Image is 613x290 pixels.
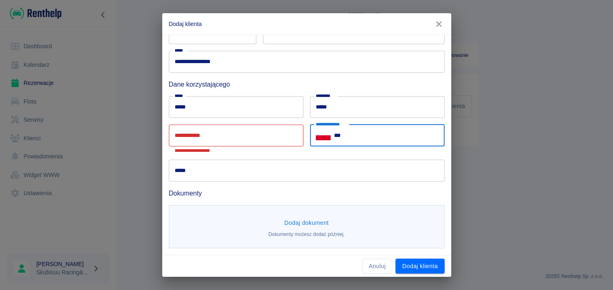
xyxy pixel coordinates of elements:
button: Dodaj dokument [281,215,332,231]
button: Select country [316,129,331,141]
h6: Dane korzystającego [169,79,445,90]
h2: Dodaj klienta [162,13,451,35]
button: Anuluj [362,259,392,274]
h6: Dokumenty [169,188,445,198]
button: Dodaj klienta [395,259,444,274]
p: Dokumenty możesz dodać później. [268,231,345,238]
